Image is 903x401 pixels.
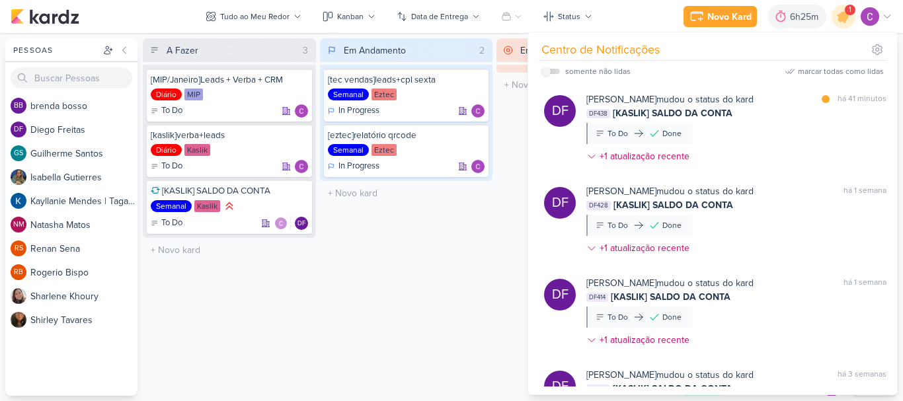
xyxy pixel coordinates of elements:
[586,186,656,197] b: [PERSON_NAME]
[707,10,752,24] div: Novo Kard
[194,200,220,212] div: Kaslik
[662,128,682,139] div: Done
[297,44,313,57] div: 3
[552,194,569,212] p: DF
[552,285,569,304] p: DF
[151,144,182,156] div: Diário
[11,9,79,24] img: kardz.app
[295,104,308,118] div: Responsável: Carlos Lima
[167,44,198,57] div: A Fazer
[161,217,182,230] p: To Do
[338,160,379,173] p: In Progress
[295,104,308,118] img: Carlos Lima
[30,289,137,303] div: S h a r l e n e K h o u r y
[274,217,288,230] img: Carlos Lima
[541,41,660,59] div: Centro de Notificações
[11,193,26,209] img: Kayllanie Mendes | Tagawa
[344,44,406,57] div: Em Andamento
[544,95,576,127] div: Diego Freitas
[372,89,397,100] div: Eztec
[844,184,886,198] div: há 1 semana
[600,333,692,347] div: +1 atualização recente
[662,311,682,323] div: Done
[684,6,757,27] button: Novo Kard
[790,10,822,24] div: 6h25m
[544,279,576,310] div: Diego Freitas
[328,104,379,118] div: In Progress
[30,99,137,113] div: b r e n d a b o s s o
[838,368,886,382] div: há 3 semanas
[14,102,23,110] p: bb
[323,184,491,203] input: + Novo kard
[586,201,611,210] span: DF428
[328,160,379,173] div: In Progress
[295,160,308,173] img: Carlos Lima
[151,160,182,173] div: To Do
[151,89,182,100] div: Diário
[30,218,137,232] div: N a t a s h a M a t o s
[608,219,628,231] div: To Do
[471,104,485,118] img: Carlos Lima
[372,144,397,156] div: Eztec
[586,293,608,302] span: DF414
[565,65,631,77] div: somente não lidas
[14,150,23,157] p: GS
[14,269,23,276] p: RB
[586,94,656,105] b: [PERSON_NAME]
[295,217,308,230] div: Responsável: Diego Freitas
[600,149,692,163] div: +1 atualização recente
[611,290,730,304] span: [KASLIK] SALDO DA CONTA
[151,217,182,230] div: To Do
[328,74,485,86] div: [tec vendas]leads+cpl sexta
[328,89,369,100] div: Semanal
[338,104,379,118] p: In Progress
[849,5,851,15] span: 1
[11,122,26,137] div: Diego Freitas
[608,128,628,139] div: To Do
[274,217,291,230] div: Colaboradores: Carlos Lima
[11,67,132,89] input: Buscar Pessoas
[30,123,137,137] div: D i e g o F r e i t a s
[151,129,308,141] div: [kaslik]verba+leads
[11,169,26,185] img: Isabella Gutierres
[471,104,485,118] div: Responsável: Carlos Lima
[586,109,610,118] span: DF438
[586,368,754,382] div: mudou o status do kard
[600,241,692,255] div: +1 atualização recente
[613,106,732,120] span: [KASLIK] SALDO DA CONTA
[544,187,576,219] div: Diego Freitas
[328,129,485,141] div: [eztec]relatório qrcode
[151,200,192,212] div: Semanal
[30,266,137,279] div: R o g e r i o B i s p o
[11,44,100,56] div: Pessoas
[328,144,369,156] div: Semanal
[586,384,610,394] span: DF404
[14,126,23,133] p: DF
[11,98,26,114] div: brenda bosso
[30,313,137,327] div: S h i r l e y T a v a r e s
[11,240,26,256] div: Renan Sena
[552,102,569,120] p: DF
[471,160,485,173] img: Carlos Lima
[30,242,137,256] div: R e n a n S e n a
[11,288,26,304] img: Sharlene Khoury
[520,44,564,57] div: Em Espera
[861,7,879,26] img: Carlos Lima
[471,160,485,173] div: Responsável: Carlos Lima
[844,276,886,290] div: há 1 semana
[586,369,656,381] b: [PERSON_NAME]
[798,65,884,77] div: marcar todas como lidas
[151,104,182,118] div: To Do
[297,221,305,227] p: DF
[295,217,308,230] div: Diego Freitas
[161,160,182,173] p: To Do
[586,184,754,198] div: mudou o status do kard
[13,221,24,229] p: NM
[30,194,137,208] div: K a y l l a n i e M e n d e s | T a g a w a
[15,245,23,252] p: RS
[223,200,236,213] div: Prioridade Alta
[11,264,26,280] div: Rogerio Bispo
[184,89,203,100] div: MIP
[613,382,732,396] span: [KASLIK] SALDO DA CONTA
[151,185,308,197] div: [KASLIK] SALDO DA CONTA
